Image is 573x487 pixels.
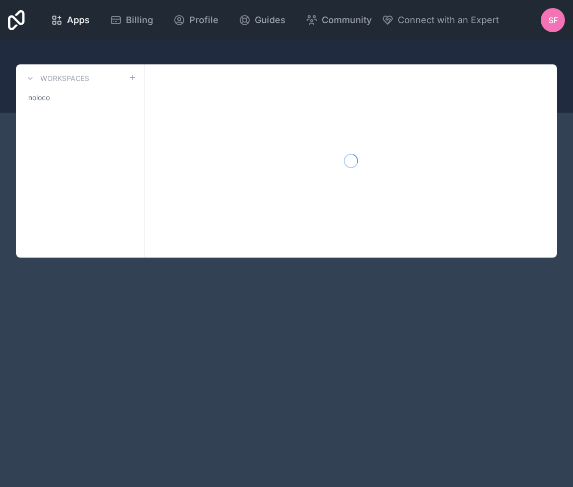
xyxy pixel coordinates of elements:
[189,13,219,27] span: Profile
[322,13,372,27] span: Community
[298,9,380,31] a: Community
[382,13,499,27] button: Connect with an Expert
[255,13,285,27] span: Guides
[165,9,227,31] a: Profile
[102,9,161,31] a: Billing
[398,13,499,27] span: Connect with an Expert
[231,9,294,31] a: Guides
[24,89,136,107] a: noloco
[24,72,89,85] a: Workspaces
[67,13,90,27] span: Apps
[40,73,89,84] h3: Workspaces
[126,13,153,27] span: Billing
[43,9,98,31] a: Apps
[28,93,50,103] span: noloco
[548,14,558,26] span: SF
